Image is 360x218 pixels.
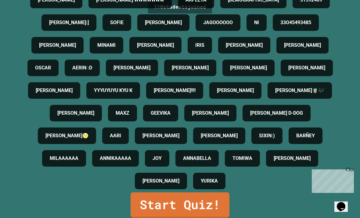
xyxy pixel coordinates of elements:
h4: SOFIE [110,19,124,26]
h4: [PERSON_NAME]🧋🎶 [275,87,324,94]
h4: GEEVIKA [151,109,171,117]
h4: ANNABELLA [183,155,211,162]
h4: [PERSON_NAME] [172,64,209,72]
h4: [PERSON_NAME] [39,42,76,49]
h4: AARI [110,132,121,139]
h4: JOY [153,155,162,162]
h4: YYYUYUYU KYU K [94,87,132,94]
h4: AERIN :D [72,64,92,72]
a: Start Quiz! [131,192,229,218]
h4: [PERSON_NAME] [192,109,229,117]
h4: [PERSON_NAME]:] [49,19,89,26]
h4: [PERSON_NAME] [142,177,179,185]
h4: NI [254,19,259,26]
h4: 33O45493485 [280,19,311,26]
h4: BARÑEY [296,132,315,139]
h4: [PERSON_NAME] [217,87,254,94]
iframe: chat widget [309,167,354,193]
h4: YURIKA [201,177,218,185]
h4: [PERSON_NAME] [201,132,238,139]
h4: JAGOOOOOO [203,19,233,26]
h4: MILAAAAAA [50,155,78,162]
h4: [PERSON_NAME] [142,132,179,139]
h4: [PERSON_NAME] [288,64,325,72]
div: Chat with us now!Close [2,2,42,39]
h4: [PERSON_NAME] [274,155,311,162]
h4: [PERSON_NAME] [36,87,73,94]
h4: [PERSON_NAME] D-DOG [250,109,303,117]
h4: MAXZ [116,109,129,117]
h4: SIXIN:) [259,132,275,139]
h4: [PERSON_NAME] [145,19,182,26]
h4: TOMIWA [232,155,252,162]
h4: [PERSON_NAME] [57,109,94,117]
h4: [PERSON_NAME] [284,42,321,49]
h4: [PERSON_NAME]!!!! [154,87,196,94]
h4: MINAMI [97,42,116,49]
h4: IRIS [195,42,204,49]
h4: [PERSON_NAME] [137,42,174,49]
iframe: chat widget [334,194,354,212]
h4: [PERSON_NAME] [230,64,267,72]
h4: OSCAR [35,64,51,72]
h4: [PERSON_NAME]🌝 [45,132,88,139]
h4: [PERSON_NAME] [226,42,263,49]
h4: ANNIKAAAAA [100,155,131,162]
h4: [PERSON_NAME] [113,64,150,72]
